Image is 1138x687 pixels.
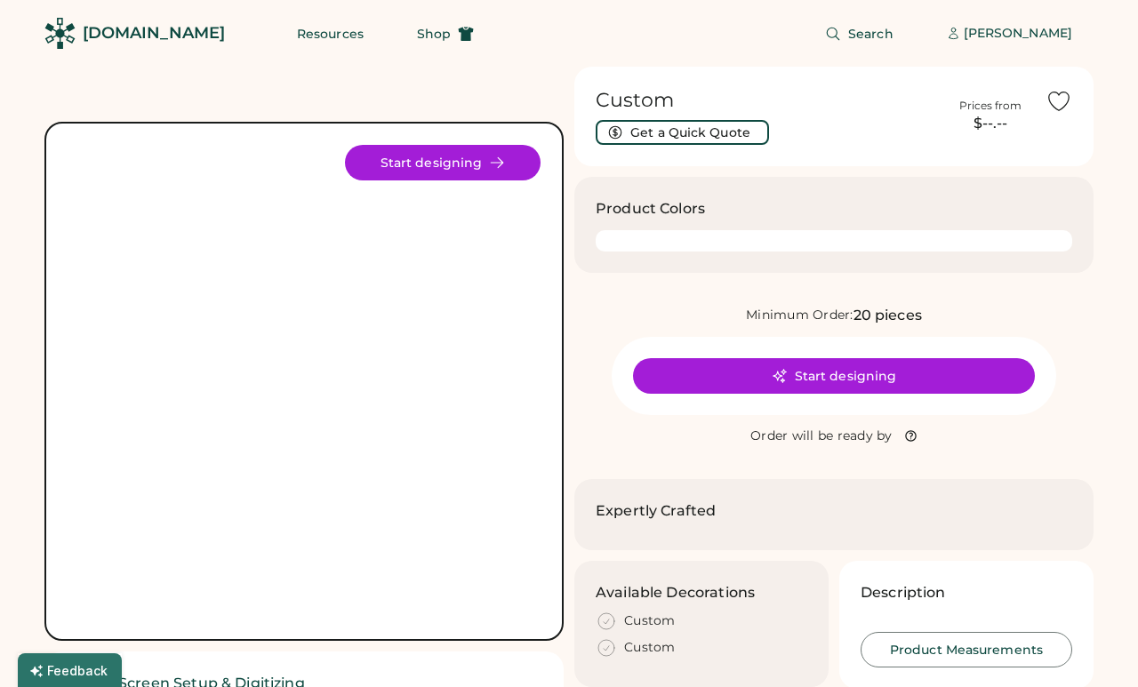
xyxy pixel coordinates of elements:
img: Product Image [68,145,541,618]
button: Product Measurements [861,632,1072,667]
button: Start designing [345,145,541,180]
div: Order will be ready by [750,427,893,445]
h2: Expertly Crafted [596,500,716,522]
h1: Custom [596,88,935,113]
button: Resources [276,16,385,52]
img: Rendered Logo - Screens [44,18,76,49]
div: Custom [624,639,676,657]
h3: Description [861,582,946,603]
div: [DOMAIN_NAME] [83,22,225,44]
div: $--.-- [946,113,1035,134]
div: [PERSON_NAME] [964,25,1072,43]
div: Minimum Order: [746,307,853,324]
button: Start designing [633,358,1035,394]
span: Search [848,28,894,40]
button: Search [804,16,915,52]
span: Shop [417,28,451,40]
div: Prices from [959,99,1022,113]
button: Get a Quick Quote [596,120,769,145]
div: 20 pieces [853,305,922,326]
h3: Product Colors [596,198,705,220]
h3: Available Decorations [596,582,755,603]
div: Custom [624,612,676,630]
button: Shop [396,16,495,52]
